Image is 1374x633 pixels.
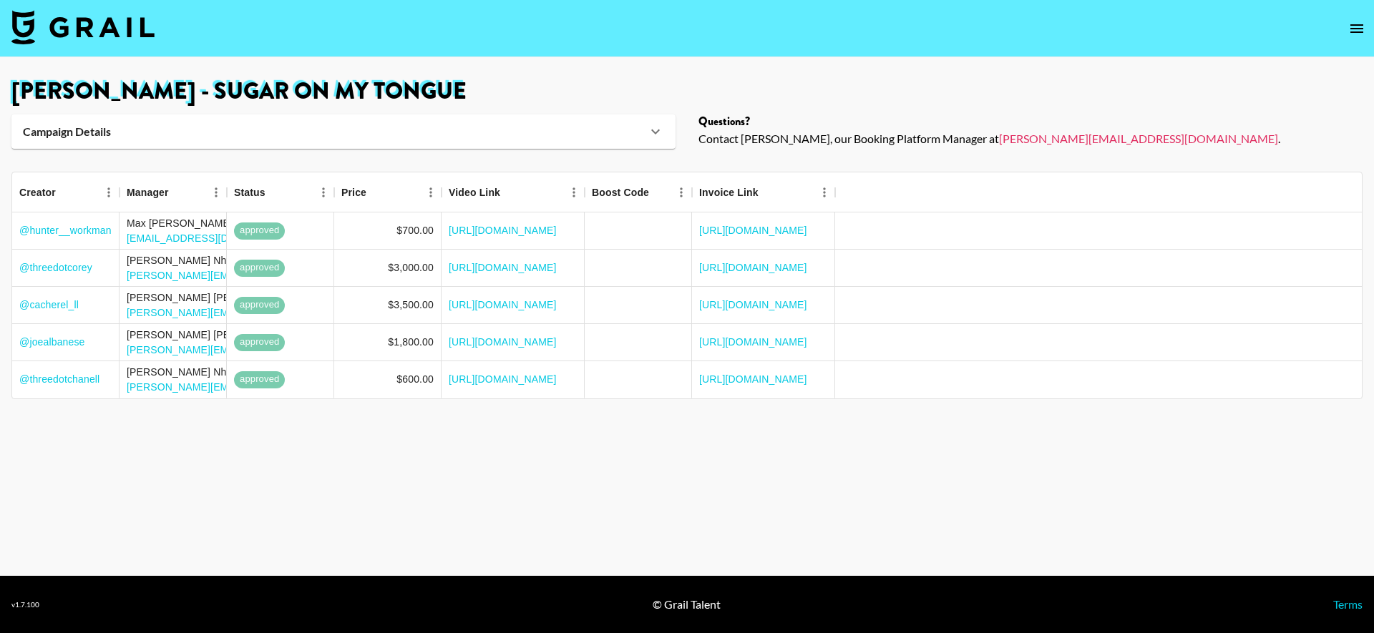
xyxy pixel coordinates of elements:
a: [URL][DOMAIN_NAME] [699,260,807,275]
div: $3,000.00 [388,260,434,275]
a: [URL][DOMAIN_NAME] [699,335,807,349]
div: Price [341,172,366,212]
span: approved [234,298,285,312]
a: [URL][DOMAIN_NAME] [449,223,557,237]
button: Menu [313,182,334,203]
button: Menu [420,182,442,203]
a: @cacherel_ll [19,298,79,312]
div: Creator [19,172,56,212]
div: Video Link [442,172,585,212]
h1: [PERSON_NAME] - Sugar on my tongue [11,80,1363,103]
div: [PERSON_NAME] [PERSON_NAME] [127,290,384,305]
div: © Grail Talent [653,597,721,612]
div: Contact [PERSON_NAME], our Booking Platform Manager at . [698,132,1363,146]
a: [URL][DOMAIN_NAME] [449,260,557,275]
button: Sort [366,182,386,202]
button: Sort [759,182,779,202]
button: Menu [563,182,585,203]
div: [PERSON_NAME] [PERSON_NAME] [127,328,384,342]
a: Terms [1333,597,1363,611]
div: $600.00 [396,372,434,386]
div: [PERSON_NAME] Nhu [127,253,551,268]
span: approved [234,373,285,386]
a: [URL][DOMAIN_NAME] [449,335,557,349]
div: Creator [12,172,120,212]
a: @hunter__workman [19,223,112,237]
div: Status [234,172,265,212]
a: @joealbanese [19,335,85,349]
div: $3,500.00 [388,298,434,312]
a: [PERSON_NAME][EMAIL_ADDRESS][DOMAIN_NAME] [999,132,1278,145]
button: Sort [169,182,189,202]
div: Boost Code [592,172,649,212]
div: $1,800.00 [388,335,434,349]
div: [PERSON_NAME] Nhu [127,365,551,379]
button: Sort [500,182,520,202]
img: Grail Talent [11,10,155,44]
div: Manager [120,172,227,212]
span: approved [234,224,285,237]
button: Sort [649,182,669,202]
a: [PERSON_NAME][EMAIL_ADDRESS][DOMAIN_NAME] [127,344,384,355]
a: [URL][DOMAIN_NAME] [699,223,807,237]
a: [EMAIL_ADDRESS][DOMAIN_NAME] [127,232,299,244]
button: Menu [98,182,120,203]
button: Menu [205,182,227,203]
button: Menu [814,182,835,203]
div: Status [227,172,334,212]
div: Price [334,172,442,212]
div: Manager [127,172,169,212]
button: Sort [265,182,286,202]
button: Menu [671,182,692,203]
a: [URL][DOMAIN_NAME] [449,372,557,386]
span: approved [234,335,285,349]
a: [PERSON_NAME][EMAIL_ADDRESS][DOMAIN_NAME] [127,307,384,318]
div: Invoice Link [699,172,759,212]
div: Max [PERSON_NAME] [127,216,299,230]
button: Sort [56,182,76,202]
button: open drawer [1343,14,1371,43]
span: approved [234,261,285,275]
a: @threedotcorey [19,260,92,275]
div: v 1.7.100 [11,600,39,609]
div: Boost Code [585,172,692,212]
a: [URL][DOMAIN_NAME] [699,298,807,312]
div: Video Link [449,172,500,212]
a: [PERSON_NAME][EMAIL_ADDRESS][PERSON_NAME][PERSON_NAME][DOMAIN_NAME] [127,381,551,393]
div: Invoice Link [692,172,835,212]
strong: Campaign Details [23,124,111,139]
div: Campaign Details [11,114,676,149]
div: Questions? [698,114,1363,129]
a: [PERSON_NAME][EMAIL_ADDRESS][PERSON_NAME][PERSON_NAME][DOMAIN_NAME] [127,270,551,281]
div: $700.00 [396,223,434,237]
a: @threedotchanell [19,372,99,386]
a: [URL][DOMAIN_NAME] [699,372,807,386]
a: [URL][DOMAIN_NAME] [449,298,557,312]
